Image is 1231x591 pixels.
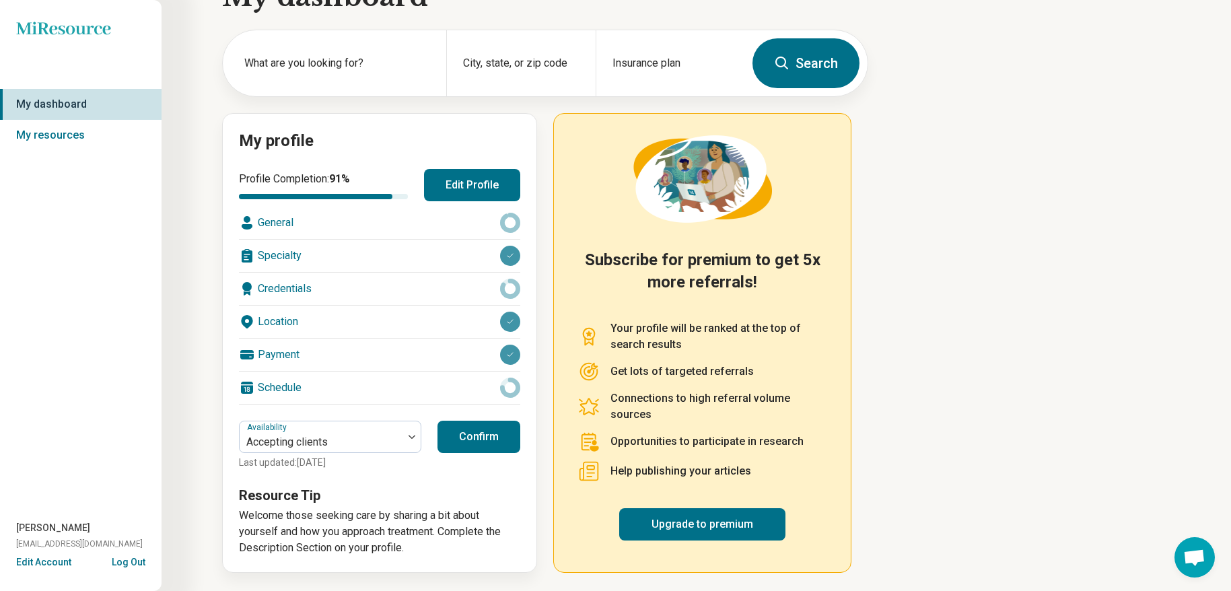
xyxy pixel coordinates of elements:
[16,521,90,535] span: [PERSON_NAME]
[424,169,520,201] button: Edit Profile
[239,456,421,470] p: Last updated: [DATE]
[239,207,520,239] div: General
[239,508,520,556] p: Welcome those seeking care by sharing a bit about yourself and how you approach treatment. Comple...
[239,240,520,272] div: Specialty
[112,555,145,566] button: Log Out
[610,433,804,450] p: Opportunities to participate in research
[1174,537,1215,578] div: Open chat
[329,172,350,185] span: 91 %
[239,171,408,199] div: Profile Completion:
[247,423,289,432] label: Availability
[239,486,520,505] h3: Resource Tip
[619,508,785,541] a: Upgrade to premium
[244,55,430,71] label: What are you looking for?
[239,372,520,404] div: Schedule
[239,130,520,153] h2: My profile
[610,363,754,380] p: Get lots of targeted referrals
[239,306,520,338] div: Location
[610,390,826,423] p: Connections to high referral volume sources
[752,38,859,88] button: Search
[610,463,751,479] p: Help publishing your articles
[610,320,826,353] p: Your profile will be ranked at the top of search results
[239,273,520,305] div: Credentials
[578,249,826,304] h2: Subscribe for premium to get 5x more referrals!
[16,555,71,569] button: Edit Account
[437,421,520,453] button: Confirm
[16,538,143,550] span: [EMAIL_ADDRESS][DOMAIN_NAME]
[239,339,520,371] div: Payment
